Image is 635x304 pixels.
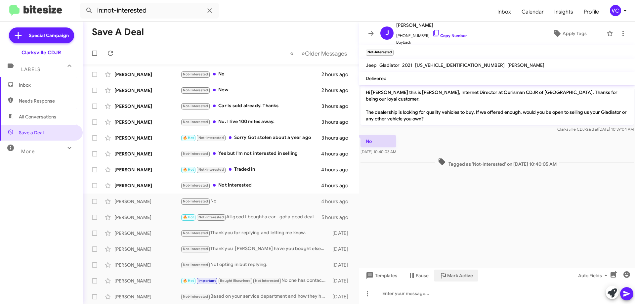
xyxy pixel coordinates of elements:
div: Clarksville CDJR [21,49,61,56]
span: 🔥 Hot [183,279,194,283]
div: [DATE] [329,262,354,268]
a: Special Campaign [9,27,74,43]
span: [PHONE_NUMBER] [396,29,467,39]
div: 2 hours ago [321,71,354,78]
div: 3 hours ago [321,135,354,141]
button: Pause [402,270,434,282]
span: Gladiator [379,62,400,68]
div: [PERSON_NAME] [114,151,181,157]
button: Apply Tags [535,27,603,39]
div: 4 hours ago [321,182,354,189]
span: Important [198,279,216,283]
span: Mark Active [447,270,473,282]
div: Traded in [181,166,321,173]
span: 🔥 Hot [183,215,194,219]
div: All good I bought a car.. got a good deal [181,213,321,221]
div: 5 hours ago [321,214,354,221]
span: More [21,149,35,154]
div: 3 hours ago [321,119,354,125]
div: [PERSON_NAME] [114,230,181,237]
span: [DATE] 10:40:03 AM [360,149,396,154]
div: No [181,197,321,205]
div: 4 hours ago [321,198,354,205]
div: Thank you [PERSON_NAME] have you bought elsewhere? [181,245,329,253]
span: Not-Interested [183,120,208,124]
div: [PERSON_NAME] [114,119,181,125]
span: Templates [364,270,397,282]
span: Not-Interested [183,294,208,299]
span: J [385,28,389,38]
span: Not-Interested [198,215,224,219]
span: Not-Interested [183,231,208,235]
span: Pause [416,270,429,282]
div: [PERSON_NAME] [114,103,181,109]
span: Inbox [492,2,516,22]
div: [PERSON_NAME] [114,135,181,141]
div: 4 hours ago [321,151,354,157]
a: Calendar [516,2,549,22]
div: [PERSON_NAME] [114,182,181,189]
div: 4 hours ago [321,166,354,173]
div: [PERSON_NAME] [114,71,181,78]
a: Insights [549,2,578,22]
div: [DATE] [329,293,354,300]
div: 2 hours ago [321,87,354,94]
div: [PERSON_NAME] [114,198,181,205]
span: Not-Interested [183,263,208,267]
span: Needs Response [19,98,75,104]
div: Yes but I'm not interested in selling [181,150,321,157]
span: Not-Interested [183,247,208,251]
span: Not-Interested [183,72,208,76]
button: Previous [286,47,298,60]
nav: Page navigation example [286,47,351,60]
div: New [181,86,321,94]
span: All Conversations [19,113,56,120]
div: [PERSON_NAME] [114,87,181,94]
div: [DATE] [329,230,354,237]
span: Not-Interested [198,167,224,172]
span: Not-Interested [183,199,208,203]
span: [PERSON_NAME] [507,62,544,68]
div: [PERSON_NAME] [114,262,181,268]
span: Special Campaign [29,32,69,39]
div: Thank you for replying and letting me know. [181,229,329,237]
span: Inbox [19,82,75,88]
span: Not-Interested [183,104,208,108]
div: No. I live 100 miles away. [181,118,321,126]
span: Bought Elsewhere [220,279,250,283]
span: Not-Interested [183,88,208,92]
small: Not-Interested [366,50,394,56]
span: Jeep [366,62,377,68]
span: Not-Interested [183,152,208,156]
div: 3 hours ago [321,103,354,109]
span: Auto Fields [578,270,610,282]
a: Profile [578,2,604,22]
div: [PERSON_NAME] [114,166,181,173]
span: Labels [21,66,40,72]
div: [PERSON_NAME] [114,246,181,252]
span: » [301,49,305,58]
div: Based on your service department and how they have treated the service of my vehicle, I wouldn't ... [181,293,329,300]
span: [US_VEHICLE_IDENTIFICATION_NUMBER] [415,62,505,68]
button: VC [604,5,628,16]
span: « [290,49,294,58]
div: [DATE] [329,246,354,252]
div: Sorry Got stolen about a year ago [181,134,321,142]
div: VC [610,5,621,16]
div: [PERSON_NAME] [114,278,181,284]
span: Not-Interested [183,183,208,188]
a: Copy Number [432,33,467,38]
button: Mark Active [434,270,478,282]
h1: Save a Deal [92,27,144,37]
span: 2021 [402,62,412,68]
span: Not-Interested [198,136,224,140]
button: Templates [359,270,402,282]
button: Next [297,47,351,60]
span: Clarksville CDJR [DATE] 10:39:04 AM [557,127,634,132]
input: Search [80,3,219,19]
div: Car is sold already. Thanks [181,102,321,110]
div: Not opting in but replying. [181,261,329,269]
